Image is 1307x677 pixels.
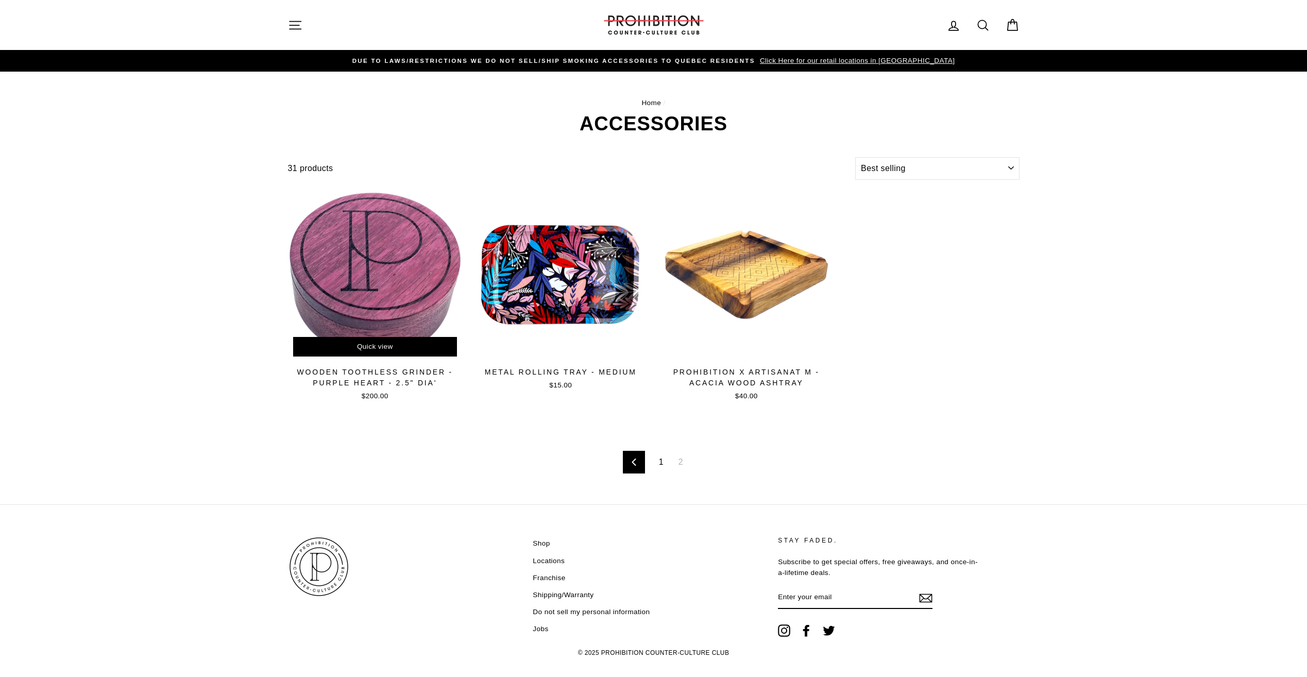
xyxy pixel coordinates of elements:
a: PROHIBITION X ARTISANAT M - ACACIA WOOD ASHTRAY$40.00 [659,188,834,405]
div: $40.00 [659,391,834,401]
div: PROHIBITION X ARTISANAT M - ACACIA WOOD ASHTRAY [659,367,834,388]
h1: ACCESSORIES [288,114,1020,133]
span: DUE TO LAWS/restrictions WE DO NOT SELL/SHIP SMOKING ACCESSORIES to qUEBEC RESIDENTS [352,58,755,64]
a: Jobs [533,621,548,637]
a: Do not sell my personal information [533,604,650,620]
img: PROHIBITION COUNTER-CULTURE CLUB [288,536,350,598]
div: METAL ROLLING TRAY - MEDIUM [473,367,648,378]
span: / [663,99,665,107]
div: $15.00 [473,380,648,391]
div: $200.00 [288,391,463,401]
a: Quick view WOODEN TOOTHLESS GRINDER - PURPLE HEART - 2.5" DIA'$200.00 [288,188,463,405]
a: Home [641,99,661,107]
a: 1 [653,454,670,470]
span: Quick view [357,343,393,350]
a: Shop [533,536,550,551]
nav: breadcrumbs [288,97,1020,109]
div: WOODEN TOOTHLESS GRINDER - PURPLE HEART - 2.5" DIA' [288,367,463,388]
a: Shipping/Warranty [533,587,593,603]
a: Franchise [533,570,565,586]
a: DUE TO LAWS/restrictions WE DO NOT SELL/SHIP SMOKING ACCESSORIES to qUEBEC RESIDENTS Click Here f... [291,55,1017,66]
span: Click Here for our retail locations in [GEOGRAPHIC_DATA] [757,57,955,64]
span: 2 [672,454,689,470]
a: Locations [533,553,565,569]
p: © 2025 PROHIBITION COUNTER-CULTURE CLUB [288,645,1020,662]
p: STAY FADED. [778,536,981,546]
a: METAL ROLLING TRAY - MEDIUM$15.00 [473,188,648,394]
p: Subscribe to get special offers, free giveaways, and once-in-a-lifetime deals. [778,556,981,579]
div: 31 products [288,162,852,175]
input: Enter your email [778,586,932,609]
img: PROHIBITION COUNTER-CULTURE CLUB [602,15,705,35]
